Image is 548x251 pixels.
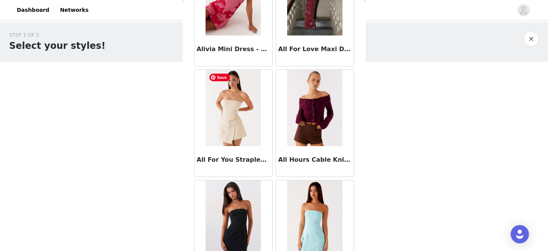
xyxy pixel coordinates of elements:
[511,225,529,243] div: Open Intercom Messenger
[287,70,342,146] img: All Hours Cable Knit - Plum
[197,155,270,164] h3: All For You Strapless Mini Dress - Ivory
[55,2,93,19] a: Networks
[206,70,261,146] img: All For You Strapless Mini Dress - Ivory
[278,155,352,164] h3: All Hours Cable Knit - Plum
[278,45,352,54] h3: All For Love Maxi Dress - Burgundy
[9,31,106,39] div: STEP 1 OF 5
[12,2,54,19] a: Dashboard
[9,39,106,53] h1: Select your styles!
[520,4,527,16] div: avatar
[197,45,270,54] h3: Alivia Mini Dress - Pink
[209,74,230,81] span: Save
